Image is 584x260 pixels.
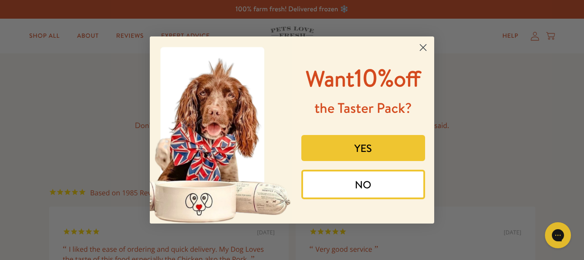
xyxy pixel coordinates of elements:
button: NO [301,170,426,199]
span: off [394,64,421,94]
img: 8afefe80-1ef6-417a-b86b-9520c2248d41.jpeg [150,36,292,224]
span: 10% [306,61,421,94]
button: YES [301,135,426,161]
button: Close dialog [416,40,431,55]
iframe: Gorgias live chat messenger [541,219,575,251]
span: Want [306,64,354,94]
span: the Taster Pack? [314,99,412,118]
